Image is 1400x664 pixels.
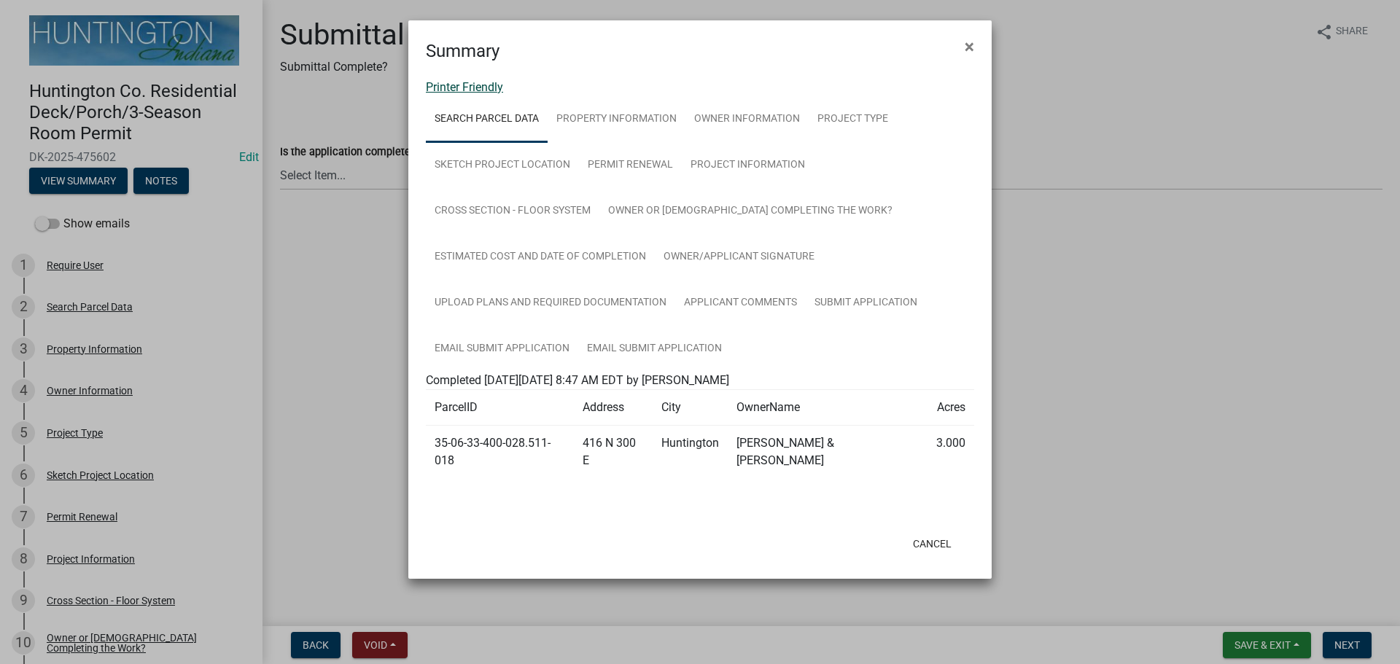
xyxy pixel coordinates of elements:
[728,426,927,479] td: [PERSON_NAME] & [PERSON_NAME]
[426,326,578,372] a: Email Submit Application
[579,142,682,189] a: Permit Renewal
[574,426,653,479] td: 416 N 300 E
[426,280,675,327] a: Upload Plans and Required Documentation
[809,96,897,143] a: Project Type
[426,38,499,64] h4: Summary
[426,96,548,143] a: Search Parcel Data
[653,390,728,426] td: City
[655,234,823,281] a: Owner/Applicant Signature
[927,390,974,426] td: Acres
[653,426,728,479] td: Huntington
[685,96,809,143] a: Owner Information
[675,280,806,327] a: Applicant Comments
[578,326,731,372] a: Email Submit Application
[426,80,503,94] a: Printer Friendly
[927,426,974,479] td: 3.000
[548,96,685,143] a: Property Information
[965,36,974,57] span: ×
[728,390,927,426] td: OwnerName
[426,390,574,426] td: ParcelID
[426,426,574,479] td: 35-06-33-400-028.511-018
[901,531,963,557] button: Cancel
[426,188,599,235] a: Cross Section - Floor System
[426,234,655,281] a: Estimated Cost and Date of Completion
[599,188,901,235] a: Owner or [DEMOGRAPHIC_DATA] Completing the Work?
[426,373,729,387] span: Completed [DATE][DATE] 8:47 AM EDT by [PERSON_NAME]
[806,280,926,327] a: Submit Application
[682,142,814,189] a: Project Information
[574,390,653,426] td: Address
[953,26,986,67] button: Close
[426,142,579,189] a: Sketch Project Location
